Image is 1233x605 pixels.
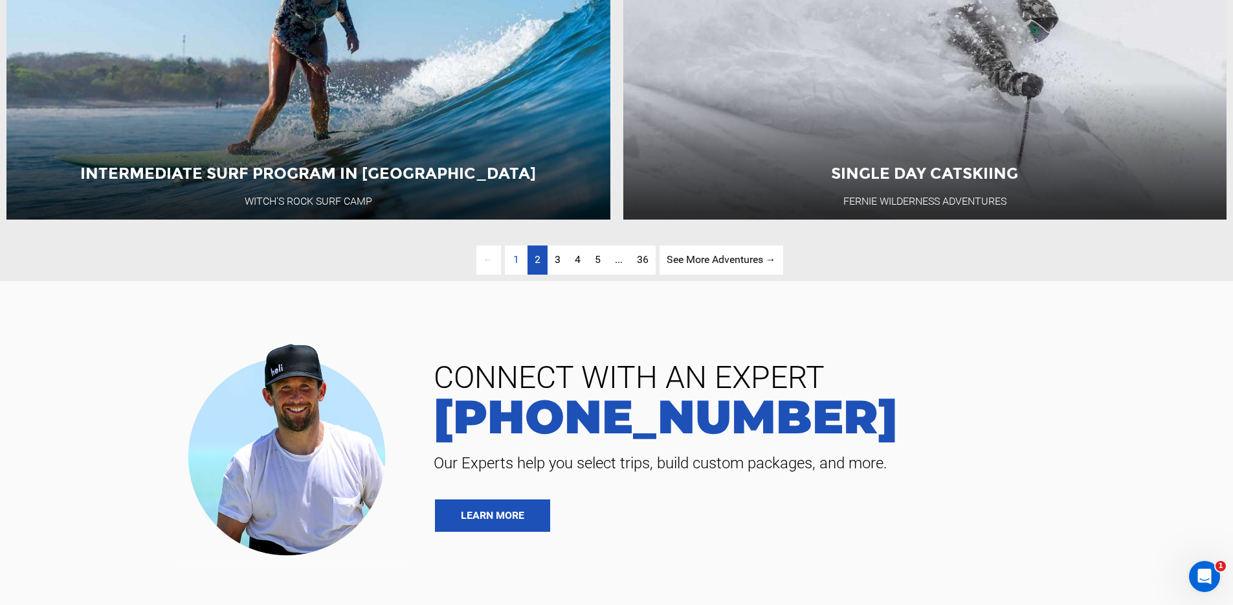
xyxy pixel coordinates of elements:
[595,253,601,266] span: 5
[660,245,783,275] a: See More Adventures → page
[637,253,649,266] span: 36
[178,333,405,562] img: contact our team
[424,362,1214,393] span: CONNECT WITH AN EXPERT
[615,253,623,266] span: ...
[575,253,581,266] span: 4
[424,393,1214,440] a: [PHONE_NUMBER]
[1216,561,1226,571] span: 1
[555,253,561,266] span: 3
[424,453,1214,474] span: Our Experts help you select trips, build custom packages, and more.
[506,245,526,275] span: 1
[1189,561,1220,592] iframe: Intercom live chat
[535,253,540,266] span: 2
[435,499,550,532] a: LEARN MORE
[476,245,501,275] span: ←
[450,245,783,275] ul: Pagination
